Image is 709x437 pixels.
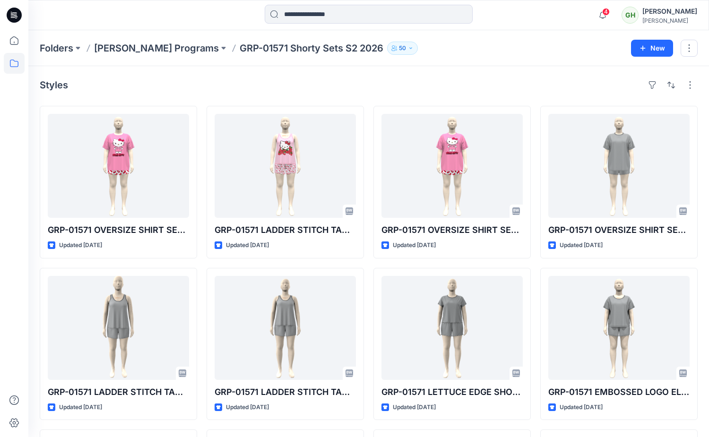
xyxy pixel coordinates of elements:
p: Updated [DATE] [59,403,102,412]
button: New [631,40,673,57]
p: GRP-01571 LADDER STITCH TANK SET_REV02 [48,386,189,399]
h4: Styles [40,79,68,91]
a: [PERSON_NAME] Programs [94,42,219,55]
span: 4 [602,8,610,16]
div: [PERSON_NAME] [642,17,697,24]
a: GRP-01571 LADDER STITCH TANK SET_REV01 [215,276,356,380]
a: GRP-01571 LETTUCE EDGE SHORTY SET_REV [381,276,523,380]
a: GRP-01571 LADDER STITCH TANK SET_REV02 [48,276,189,380]
p: GRP-01571 OVERSIZE SHIRT SET_COLORWAY [381,223,523,237]
p: Updated [DATE] [560,403,603,412]
p: GRP-01571 LADDER STITCH TANK SET_REV01 [215,386,356,399]
div: GH [622,7,639,24]
p: GRP-01571 EMBOSSED LOGO ELASTIC SHORT SET_DEV [548,386,690,399]
p: GRP-01571 OVERSIZE SHIRT SET_COLORWAY_REV1 [48,223,189,237]
p: GRP-01571 OVERSIZE SHIRT SET_DEV [548,223,690,237]
a: GRP-01571 LADDER STITCH TANK SET_COLORWAY [215,114,356,218]
p: Updated [DATE] [560,240,603,250]
p: GRP-01571 LETTUCE EDGE SHORTY SET_REV [381,386,523,399]
p: Updated [DATE] [226,403,269,412]
a: GRP-01571 OVERSIZE SHIRT SET_DEV [548,114,690,218]
p: GRP-01571 LADDER STITCH TANK SET_COLORWAY [215,223,356,237]
a: GRP-01571 EMBOSSED LOGO ELASTIC SHORT SET_DEV [548,276,690,380]
p: Updated [DATE] [393,240,436,250]
button: 50 [387,42,418,55]
p: Updated [DATE] [226,240,269,250]
p: GRP-01571 Shorty Sets S2 2026 [240,42,383,55]
p: Updated [DATE] [59,240,102,250]
a: GRP-01571 OVERSIZE SHIRT SET_COLORWAY_REV1 [48,114,189,218]
p: 50 [399,43,406,53]
div: [PERSON_NAME] [642,6,697,17]
p: Updated [DATE] [393,403,436,412]
a: Folders [40,42,73,55]
a: GRP-01571 OVERSIZE SHIRT SET_COLORWAY [381,114,523,218]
